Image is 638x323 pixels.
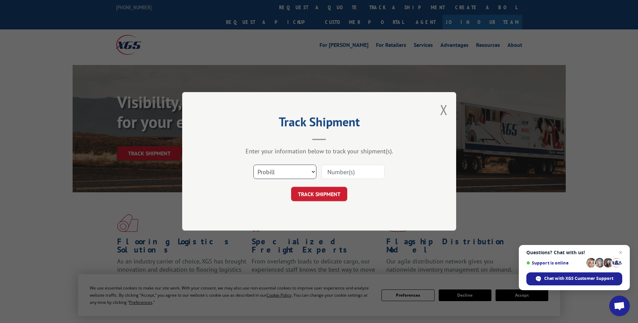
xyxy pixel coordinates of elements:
[322,165,385,179] input: Number(s)
[526,272,622,285] div: Chat with XGS Customer Support
[291,187,347,202] button: TRACK SHIPMENT
[216,117,422,130] h2: Track Shipment
[440,101,448,119] button: Close modal
[526,260,584,266] span: Support is online
[609,296,630,316] div: Open chat
[616,248,625,257] span: Close chat
[216,147,422,155] div: Enter your information below to track your shipment(s).
[544,275,613,282] span: Chat with XGS Customer Support
[526,250,622,255] span: Questions? Chat with us!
